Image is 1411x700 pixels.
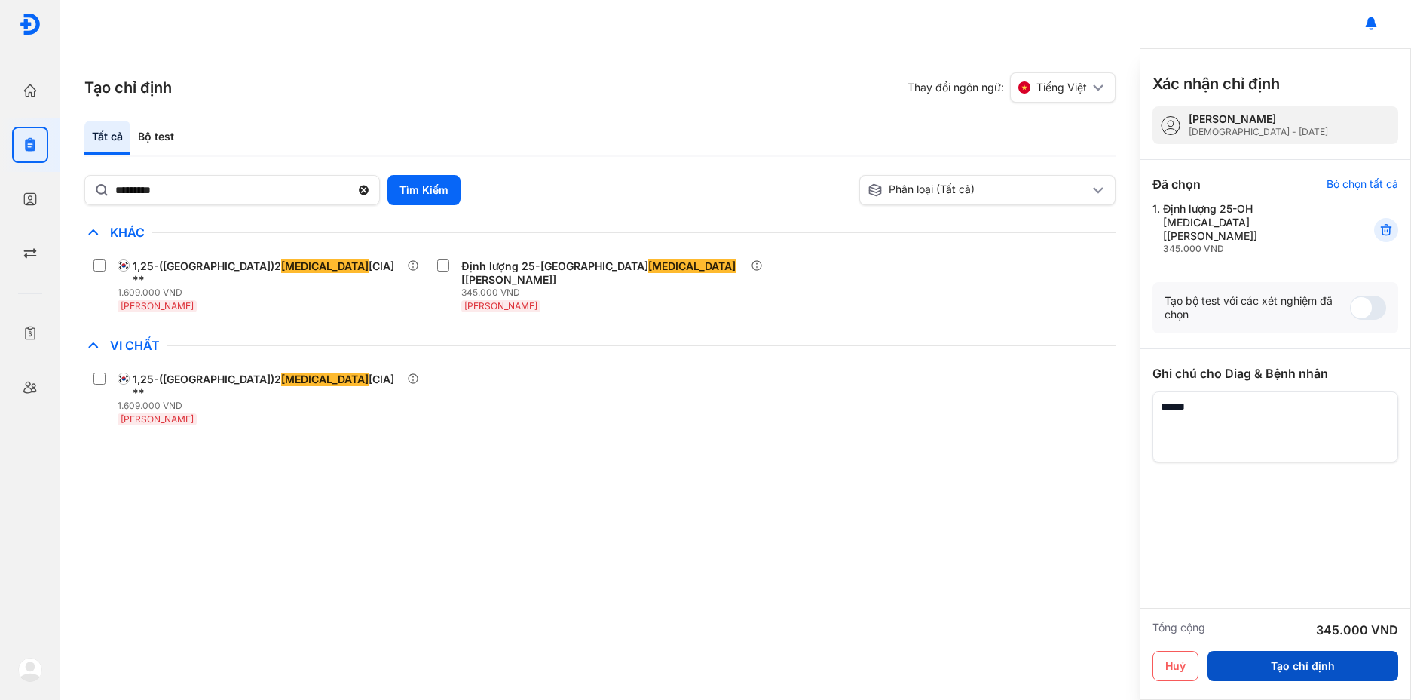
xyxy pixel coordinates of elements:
span: [PERSON_NAME] [464,300,537,312]
div: 1.609.000 VND [118,400,407,412]
div: Tổng cộng [1152,621,1205,639]
div: [DEMOGRAPHIC_DATA] - [DATE] [1189,126,1328,138]
span: Khác [103,225,152,240]
div: Tạo bộ test với các xét nghiệm đã chọn [1165,294,1350,321]
button: Tìm Kiếm [387,175,461,205]
div: Bộ test [130,121,182,155]
div: Thay đổi ngôn ngữ: [908,72,1116,103]
div: 1.609.000 VND [118,287,407,299]
div: [PERSON_NAME] [1189,112,1328,126]
div: Định lượng 25-[GEOGRAPHIC_DATA] [[PERSON_NAME]] [461,259,745,287]
div: 1. [1152,202,1337,255]
div: 345.000 VND [461,287,751,299]
div: Bỏ chọn tất cả [1327,177,1398,191]
img: logo [19,13,41,35]
div: 1,25-([GEOGRAPHIC_DATA])2 [CIA] ** [133,259,401,287]
span: [MEDICAL_DATA] [648,259,736,273]
img: logo [18,658,42,682]
div: 345.000 VND [1163,243,1337,255]
div: 1,25-([GEOGRAPHIC_DATA])2 [CIA] ** [133,373,401,400]
span: Tiếng Việt [1036,81,1087,94]
h3: Xác nhận chỉ định [1152,73,1280,94]
div: Đã chọn [1152,175,1201,193]
span: Vi Chất [103,338,167,353]
span: [PERSON_NAME] [121,300,194,312]
div: Ghi chú cho Diag & Bệnh nhân [1152,364,1398,382]
button: Huỷ [1152,651,1198,681]
div: Phân loại (Tất cả) [868,183,1089,198]
button: Tạo chỉ định [1207,651,1398,681]
div: Định lượng 25-OH [MEDICAL_DATA] [[PERSON_NAME]] [1163,202,1337,255]
span: [MEDICAL_DATA] [281,259,369,273]
h3: Tạo chỉ định [84,77,172,98]
div: 345.000 VND [1316,621,1398,639]
div: Tất cả [84,121,130,155]
span: [PERSON_NAME] [121,413,194,425]
span: [MEDICAL_DATA] [281,373,369,386]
